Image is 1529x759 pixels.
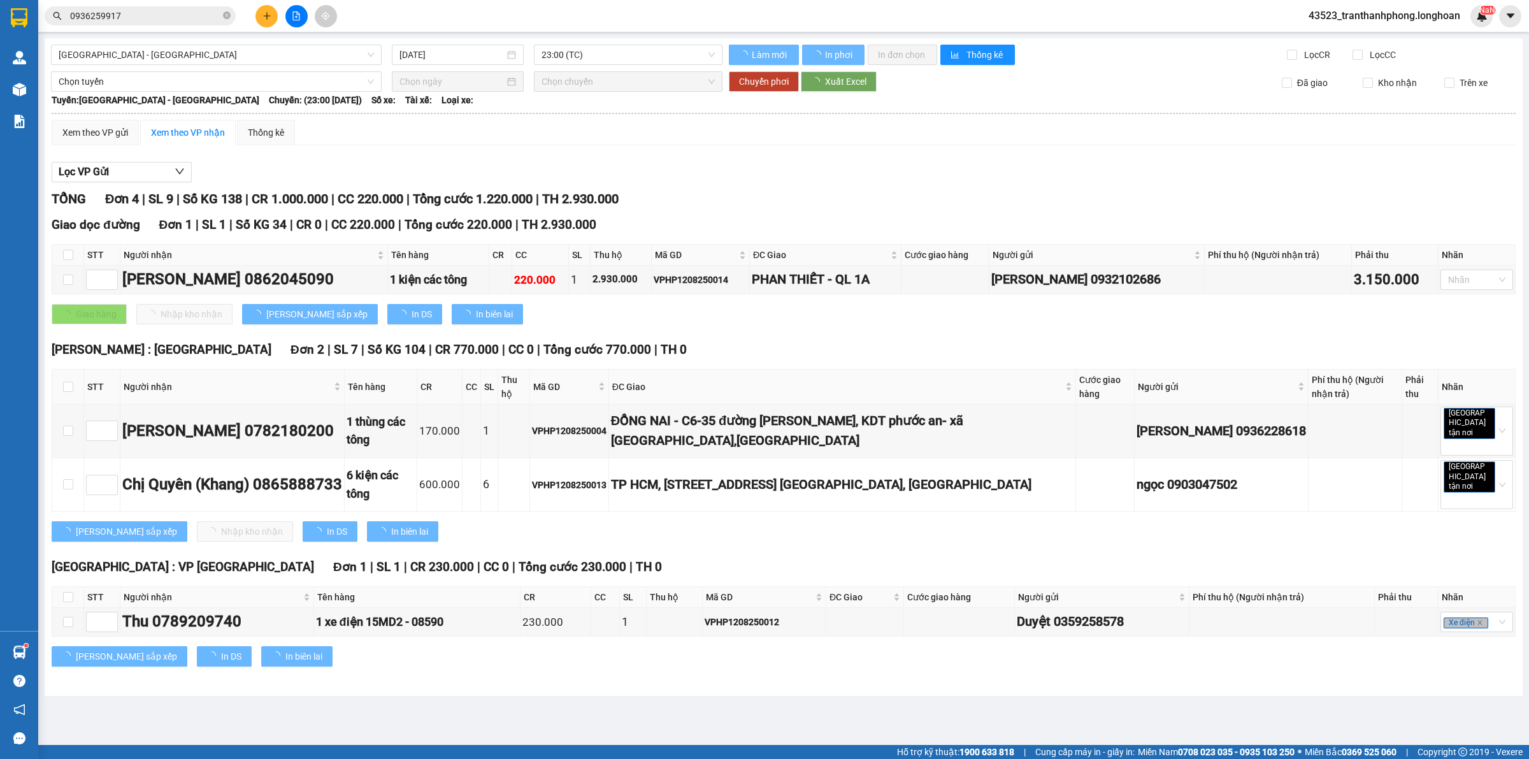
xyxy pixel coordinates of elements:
[1018,590,1176,604] span: Người gửi
[331,191,334,206] span: |
[35,27,68,38] strong: CSKH:
[629,560,633,574] span: |
[752,48,789,62] span: Làm mới
[84,370,120,405] th: STT
[62,126,128,140] div: Xem theo VP gửi
[571,271,587,289] div: 1
[252,310,266,319] span: loading
[76,649,177,663] span: [PERSON_NAME] sắp xếp
[368,342,426,357] span: Số KG 104
[62,527,76,536] span: loading
[829,590,891,604] span: ĐC Giao
[520,587,591,608] th: CR
[512,245,569,266] th: CC
[331,217,395,232] span: CC 220.000
[752,270,899,289] div: PHAN THIẾT - QL 1A
[729,45,799,65] button: Làm mới
[647,587,703,608] th: Thu hộ
[52,191,86,206] span: TỔNG
[399,75,505,89] input: Chọn ngày
[1138,380,1295,394] span: Người gửi
[1138,745,1295,759] span: Miền Nam
[124,248,375,262] span: Người nhận
[435,342,499,357] span: CR 770.000
[338,191,403,206] span: CC 220.000
[122,268,385,292] div: [PERSON_NAME] 0862045090
[655,248,736,262] span: Mã GD
[654,273,747,287] div: VPHP1208250014
[345,370,417,405] th: Tên hàng
[498,370,530,405] th: Thu hộ
[419,423,460,440] div: 170.000
[514,271,566,289] div: 220.000
[519,560,626,574] span: Tổng cước 230.000
[303,521,357,542] button: In DS
[315,5,337,27] button: aim
[406,191,410,206] span: |
[52,342,271,357] span: [PERSON_NAME] : [GEOGRAPHIC_DATA]
[1375,587,1439,608] th: Phải thu
[1298,749,1302,755] span: ⚪️
[70,9,220,23] input: Tìm tên, số ĐT hoặc mã đơn
[347,413,415,449] div: 1 thùng các tông
[242,304,378,324] button: [PERSON_NAME] sắp xếp
[361,342,364,357] span: |
[105,191,139,206] span: Đơn 4
[347,466,415,503] div: 6 kiện các tông
[1444,408,1495,439] span: [GEOGRAPHIC_DATA] tận nơi
[1342,747,1396,757] strong: 0369 525 060
[1352,245,1439,266] th: Phải thu
[13,115,26,128] img: solution-icon
[592,272,650,287] div: 2.930.000
[13,732,25,744] span: message
[1292,76,1333,90] span: Đã giao
[248,126,284,140] div: Thống kê
[622,613,644,631] div: 1
[285,649,322,663] span: In biên lai
[370,560,373,574] span: |
[388,245,489,266] th: Tên hàng
[1444,461,1495,493] span: [GEOGRAPHIC_DATA] tận nơi
[59,164,109,180] span: Lọc VP Gửi
[412,307,432,321] span: In DS
[897,745,1014,759] span: Hỗ trợ kỹ thuật:
[1017,612,1187,632] div: Duyệt 0359258578
[122,610,312,634] div: Thu 0789209740
[148,191,173,206] span: SL 9
[313,527,327,536] span: loading
[1365,48,1398,62] span: Lọc CC
[1299,48,1332,62] span: Lọc CR
[1205,245,1352,266] th: Phí thu hộ (Người nhận trả)
[197,646,252,667] button: In DS
[334,342,358,357] span: SL 7
[261,646,333,667] button: In biên lai
[377,560,401,574] span: SL 1
[508,342,534,357] span: CC 0
[142,191,145,206] span: |
[1406,745,1408,759] span: |
[84,587,120,608] th: STT
[398,217,401,232] span: |
[59,45,374,64] span: Hải Phòng - Hà Nội
[223,11,231,19] span: close-circle
[530,458,609,512] td: VPHP1208250013
[5,88,80,99] span: 09:01:40 [DATE]
[52,560,314,574] span: [GEOGRAPHIC_DATA] : VP [GEOGRAPHIC_DATA]
[705,615,824,629] div: VPHP1208250012
[441,93,473,107] span: Loại xe:
[966,48,1005,62] span: Thống kê
[391,524,428,539] span: In biên lai
[901,245,989,266] th: Cước giao hàng
[175,166,185,177] span: down
[417,370,463,405] th: CR
[405,93,432,107] span: Tài xế:
[512,560,515,574] span: |
[419,476,460,493] div: 600.000
[1024,745,1026,759] span: |
[1499,5,1521,27] button: caret-down
[52,304,127,324] button: Giao hàng
[223,10,231,22] span: close-circle
[1458,748,1467,756] span: copyright
[321,11,330,20] span: aim
[611,475,1073,495] div: TP HCM, [STREET_ADDRESS] [GEOGRAPHIC_DATA], [GEOGRAPHIC_DATA]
